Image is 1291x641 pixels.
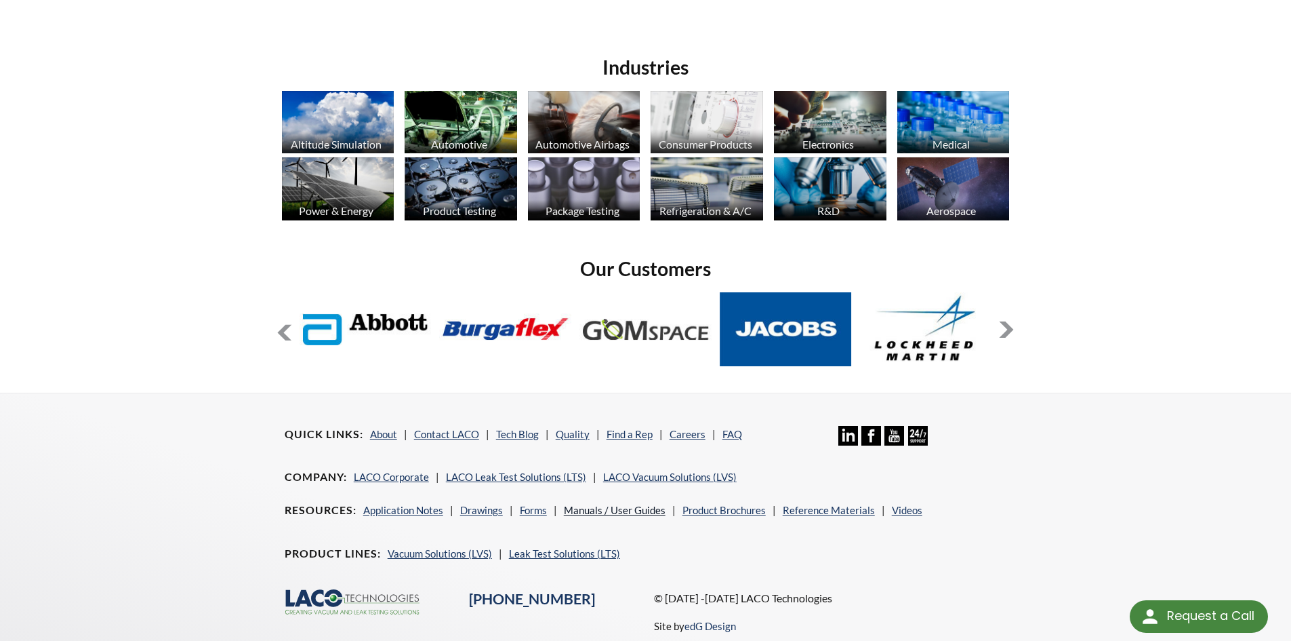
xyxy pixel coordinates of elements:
p: Site by [654,618,736,634]
a: Manuals / User Guides [564,504,665,516]
div: Product Testing [403,204,516,217]
a: Refrigeration & A/C [651,157,763,224]
a: LACO Corporate [354,471,429,483]
a: Consumer Products [651,91,763,157]
a: Contact LACO [414,428,479,440]
img: Burgaflex.jpg [440,292,572,366]
img: industry_AltitudeSim_670x376.jpg [282,91,394,154]
img: Artboard_1.jpg [897,157,1010,220]
img: industry_Power-2_670x376.jpg [282,157,394,220]
div: Altitude Simulation [280,138,393,151]
a: Product Testing [405,157,517,224]
div: Refrigeration & A/C [649,204,762,217]
p: © [DATE] -[DATE] LACO Technologies [654,589,1007,607]
a: R&D [774,157,886,224]
a: About [370,428,397,440]
img: industry_ProductTesting_670x376.jpg [405,157,517,220]
a: 24/7 Support [908,435,928,448]
a: Leak Test Solutions (LTS) [509,547,620,560]
a: Package Testing [528,157,640,224]
a: Electronics [774,91,886,157]
a: Videos [892,504,922,516]
a: Altitude Simulation [282,91,394,157]
a: [PHONE_NUMBER] [469,590,595,608]
a: Medical [897,91,1010,157]
div: R&D [772,204,885,217]
div: Aerospace [895,204,1008,217]
div: Electronics [772,138,885,151]
a: Reference Materials [783,504,875,516]
img: industry_Auto-Airbag_670x376.jpg [528,91,640,154]
img: Abbott-Labs.jpg [300,292,432,366]
a: Careers [670,428,705,440]
h2: Our Customers [276,256,1015,281]
a: Find a Rep [607,428,653,440]
div: Automotive Airbags [526,138,639,151]
div: Power & Energy [280,204,393,217]
h4: Quick Links [285,427,363,442]
a: Product Brochures [682,504,766,516]
a: Drawings [460,504,503,516]
div: Consumer Products [649,138,762,151]
a: FAQ [722,428,742,440]
div: Request a Call [1130,600,1268,633]
a: Forms [520,504,547,516]
a: Automotive Airbags [528,91,640,157]
img: round button [1139,606,1161,627]
img: Lockheed-Martin.jpg [860,292,992,366]
img: industry_HVAC_670x376.jpg [651,157,763,220]
h2: Industries [276,55,1015,80]
img: industry_Consumer_670x376.jpg [651,91,763,154]
img: industry_Electronics_670x376.jpg [774,91,886,154]
a: Aerospace [897,157,1010,224]
div: Request a Call [1167,600,1254,632]
div: Automotive [403,138,516,151]
img: GOM-Space.jpg [579,292,712,366]
img: industry_Automotive_670x376.jpg [405,91,517,154]
a: Tech Blog [496,428,539,440]
h4: Product Lines [285,547,381,561]
img: 24/7 Support Icon [908,426,928,446]
a: Quality [556,428,590,440]
a: Vacuum Solutions (LVS) [388,547,492,560]
img: industry_Medical_670x376.jpg [897,91,1010,154]
h4: Company [285,470,347,484]
img: industry_R_D_670x376.jpg [774,157,886,220]
h4: Resources [285,503,356,518]
div: Medical [895,138,1008,151]
img: Jacobs.jpg [720,292,852,366]
a: Automotive [405,91,517,157]
a: Application Notes [363,504,443,516]
a: LACO Vacuum Solutions (LVS) [603,471,737,483]
a: edG Design [684,620,736,632]
a: Power & Energy [282,157,394,224]
img: industry_Package_670x376.jpg [528,157,640,220]
div: Package Testing [526,204,639,217]
a: LACO Leak Test Solutions (LTS) [446,471,586,483]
